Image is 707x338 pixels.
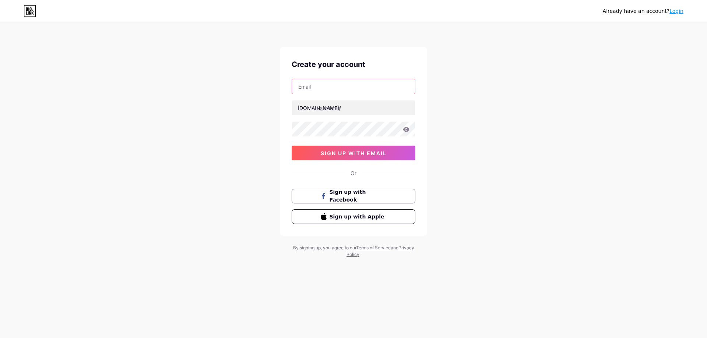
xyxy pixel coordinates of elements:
button: Sign up with Facebook [292,189,415,203]
div: Create your account [292,59,415,70]
span: Sign up with Apple [330,213,387,221]
span: Sign up with Facebook [330,188,387,204]
input: Email [292,79,415,94]
div: Or [351,169,356,177]
div: By signing up, you agree to our and . [291,245,416,258]
span: sign up with email [321,150,387,156]
button: Sign up with Apple [292,209,415,224]
div: [DOMAIN_NAME]/ [298,104,341,112]
div: Already have an account? [603,7,683,15]
button: sign up with email [292,146,415,160]
input: username [292,100,415,115]
a: Terms of Service [356,245,391,250]
a: Login [669,8,683,14]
